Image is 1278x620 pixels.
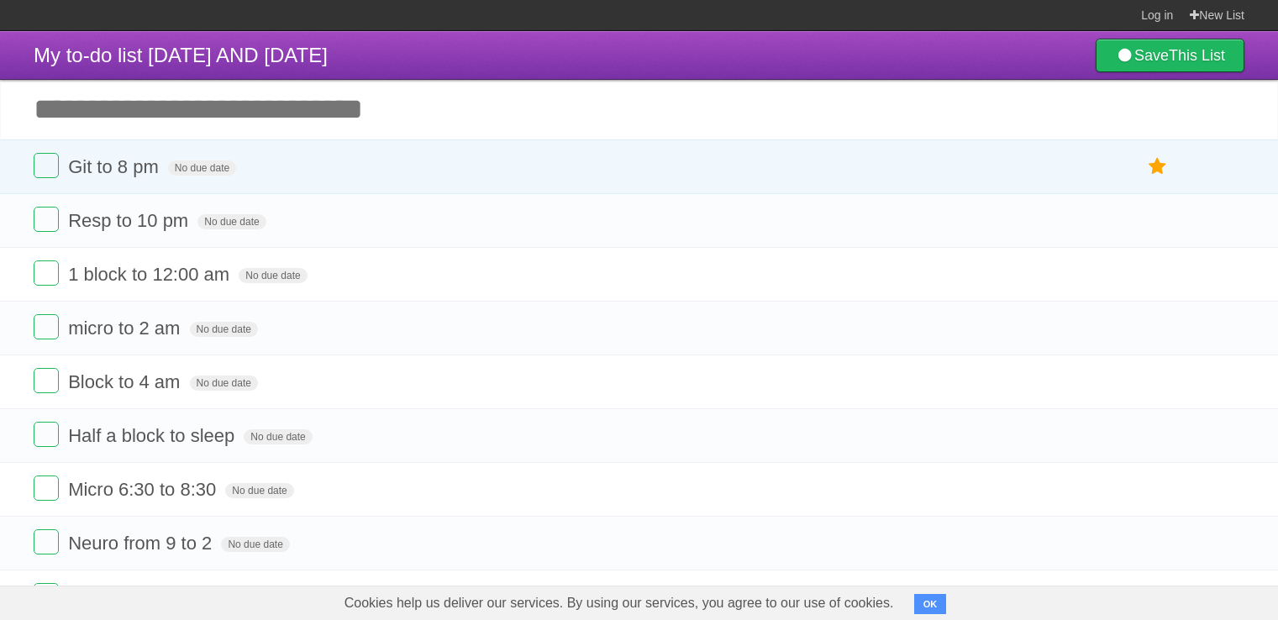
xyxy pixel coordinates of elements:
[190,322,258,337] span: No due date
[34,368,59,393] label: Done
[221,537,289,552] span: No due date
[68,318,184,339] span: micro to 2 am
[34,207,59,232] label: Done
[34,153,59,178] label: Done
[34,476,59,501] label: Done
[34,583,59,608] label: Done
[34,422,59,447] label: Done
[239,268,307,283] span: No due date
[34,260,59,286] label: Done
[68,210,192,231] span: Resp to 10 pm
[68,156,163,177] span: Git to 8 pm
[190,376,258,391] span: No due date
[225,483,293,498] span: No due date
[68,264,234,285] span: 1 block to 12:00 am
[68,479,220,500] span: Micro 6:30 to 8:30
[1169,47,1225,64] b: This List
[244,429,312,444] span: No due date
[1096,39,1244,72] a: SaveThis List
[68,371,184,392] span: Block to 4 am
[328,586,911,620] span: Cookies help us deliver our services. By using our services, you agree to our use of cookies.
[34,529,59,554] label: Done
[1142,153,1174,181] label: Star task
[34,44,328,66] span: My to-do list [DATE] AND [DATE]
[34,314,59,339] label: Done
[914,594,947,614] button: OK
[197,214,266,229] span: No due date
[168,160,236,176] span: No due date
[68,425,239,446] span: Half a block to sleep
[68,533,216,554] span: Neuro from 9 to 2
